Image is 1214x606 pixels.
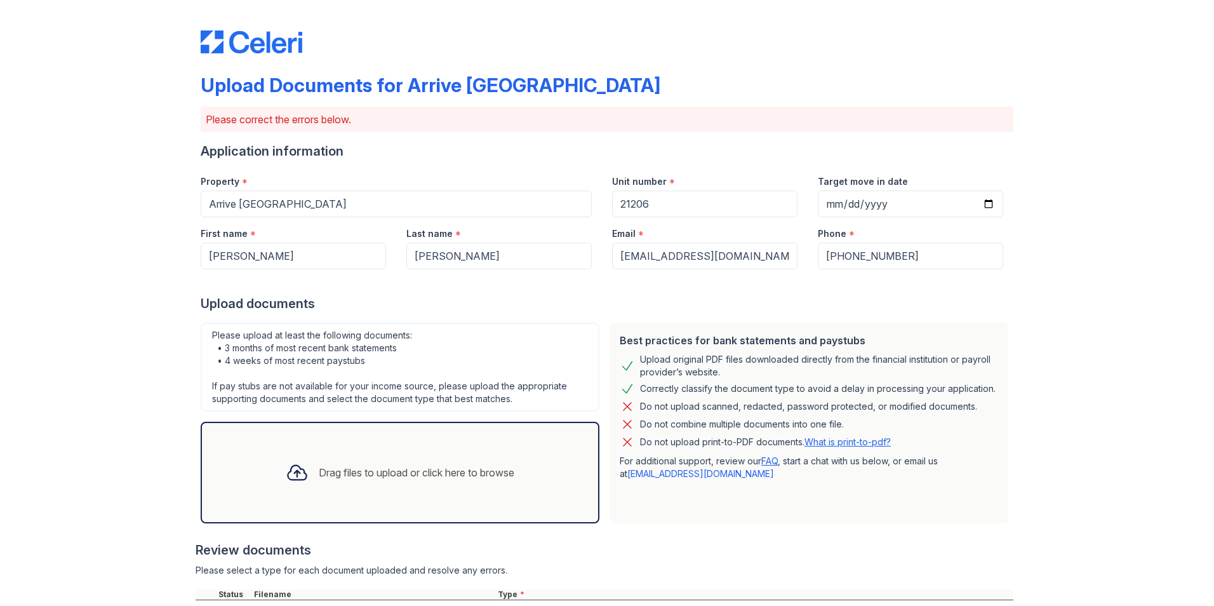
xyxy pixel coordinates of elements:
[251,589,495,600] div: Filename
[640,399,977,414] div: Do not upload scanned, redacted, password protected, or modified documents.
[206,112,1008,127] p: Please correct the errors below.
[196,564,1013,577] div: Please select a type for each document uploaded and resolve any errors.
[495,589,1013,600] div: Type
[201,30,302,53] img: CE_Logo_Blue-a8612792a0a2168367f1c8372b55b34899dd931a85d93a1a3d3e32e68fde9ad4.png
[201,142,1013,160] div: Application information
[216,589,251,600] div: Status
[640,417,844,432] div: Do not combine multiple documents into one file.
[196,541,1013,559] div: Review documents
[620,455,998,480] p: For additional support, review our , start a chat with us below, or email us at
[201,74,660,97] div: Upload Documents for Arrive [GEOGRAPHIC_DATA]
[319,465,514,480] div: Drag files to upload or click here to browse
[620,333,998,348] div: Best practices for bank statements and paystubs
[818,175,908,188] label: Target move in date
[201,227,248,240] label: First name
[612,227,636,240] label: Email
[640,353,998,379] div: Upload original PDF files downloaded directly from the financial institution or payroll provider’...
[406,227,453,240] label: Last name
[201,295,1013,313] div: Upload documents
[640,381,996,396] div: Correctly classify the document type to avoid a delay in processing your application.
[640,436,891,448] p: Do not upload print-to-PDF documents.
[201,175,239,188] label: Property
[627,468,774,479] a: [EMAIL_ADDRESS][DOMAIN_NAME]
[612,175,667,188] label: Unit number
[804,436,891,447] a: What is print-to-pdf?
[761,455,778,466] a: FAQ
[201,323,599,412] div: Please upload at least the following documents: • 3 months of most recent bank statements • 4 wee...
[818,227,846,240] label: Phone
